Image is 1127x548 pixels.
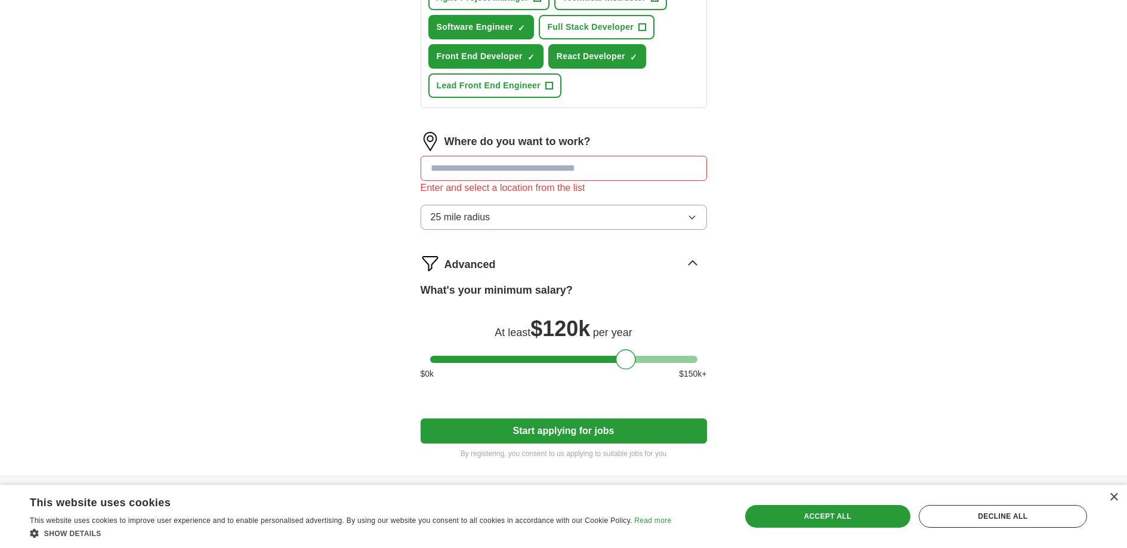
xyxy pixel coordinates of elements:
[421,132,440,151] img: location.png
[495,327,530,338] span: At least
[547,21,634,33] span: Full Stack Developer
[437,21,514,33] span: Software Engineer
[437,50,523,63] span: Front End Developer
[431,210,490,224] span: 25 mile radius
[750,476,936,510] h4: Country selection
[428,73,562,98] button: Lead Front End Engineer
[421,205,707,230] button: 25 mile radius
[539,15,654,39] button: Full Stack Developer
[444,134,591,150] label: Where do you want to work?
[44,529,101,538] span: Show details
[548,44,646,69] button: React Developer✓
[421,181,707,195] div: Enter and select a location from the list
[437,79,541,92] span: Lead Front End Engineer
[557,50,625,63] span: React Developer
[518,23,525,33] span: ✓
[745,505,910,528] div: Accept all
[444,257,496,273] span: Advanced
[1109,493,1118,502] div: Close
[30,516,632,525] span: This website uses cookies to improve user experience and to enable personalised advertising. By u...
[30,492,641,510] div: This website uses cookies
[919,505,1087,528] div: Decline all
[428,15,535,39] button: Software Engineer✓
[527,53,535,62] span: ✓
[530,316,590,341] span: $ 120k
[428,44,544,69] button: Front End Developer✓
[421,254,440,273] img: filter
[421,448,707,459] p: By registering, you consent to us applying to suitable jobs for you
[421,418,707,444] button: Start applying for jobs
[679,368,706,380] span: $ 150 k+
[421,282,573,298] label: What's your minimum salary?
[634,516,671,525] a: Read more, opens a new window
[30,527,671,539] div: Show details
[630,53,637,62] span: ✓
[421,368,434,380] span: $ 0 k
[593,327,632,338] span: per year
